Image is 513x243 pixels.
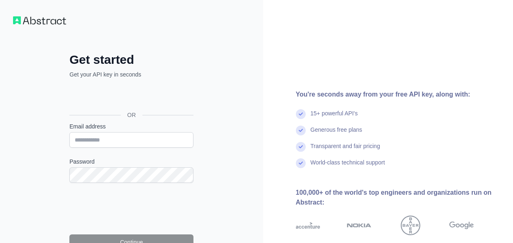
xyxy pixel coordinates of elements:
[69,70,193,79] p: Get your API key in seconds
[311,158,385,175] div: World-class technical support
[311,109,358,126] div: 15+ powerful API's
[296,126,306,135] img: check mark
[347,216,371,235] img: nokia
[65,88,196,106] iframe: Sign in with Google Button
[69,157,193,166] label: Password
[121,111,142,119] span: OR
[296,90,500,99] div: You're seconds away from your free API key, along with:
[296,109,306,119] img: check mark
[296,188,500,207] div: 100,000+ of the world's top engineers and organizations run on Abstract:
[296,158,306,168] img: check mark
[401,216,420,235] img: bayer
[296,142,306,152] img: check mark
[449,216,474,235] img: google
[13,16,66,25] img: Workflow
[311,142,380,158] div: Transparent and fair pricing
[69,193,193,225] iframe: reCAPTCHA
[69,122,193,130] label: Email address
[69,52,193,67] h2: Get started
[311,126,362,142] div: Generous free plans
[296,216,320,235] img: accenture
